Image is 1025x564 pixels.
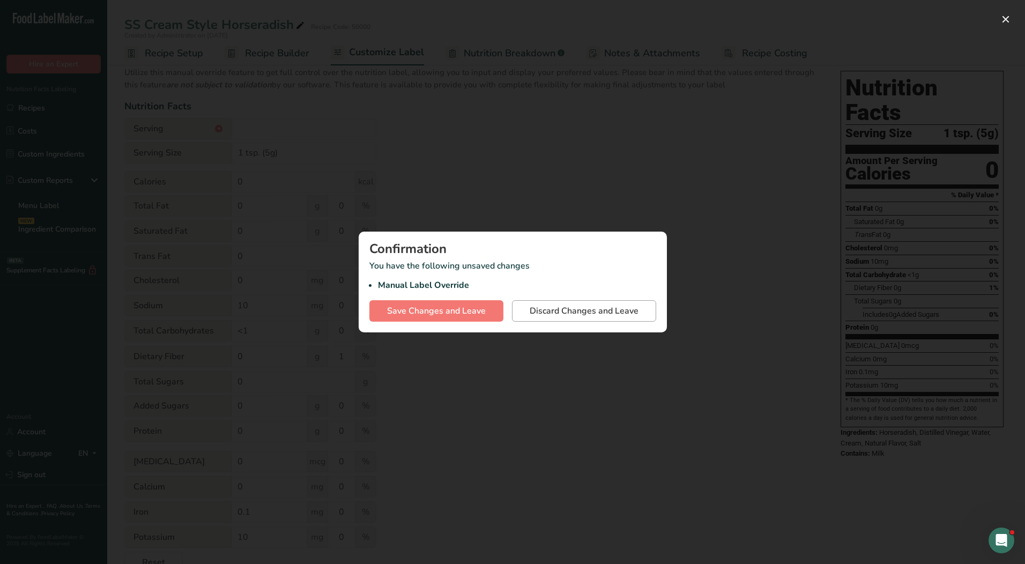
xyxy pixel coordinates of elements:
[369,242,656,255] div: Confirmation
[369,259,656,292] p: You have the following unsaved changes
[369,300,503,322] button: Save Changes and Leave
[512,300,656,322] button: Discard Changes and Leave
[989,528,1014,553] iframe: Intercom live chat
[378,279,656,292] li: Manual Label Override
[387,305,486,317] span: Save Changes and Leave
[530,305,638,317] span: Discard Changes and Leave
